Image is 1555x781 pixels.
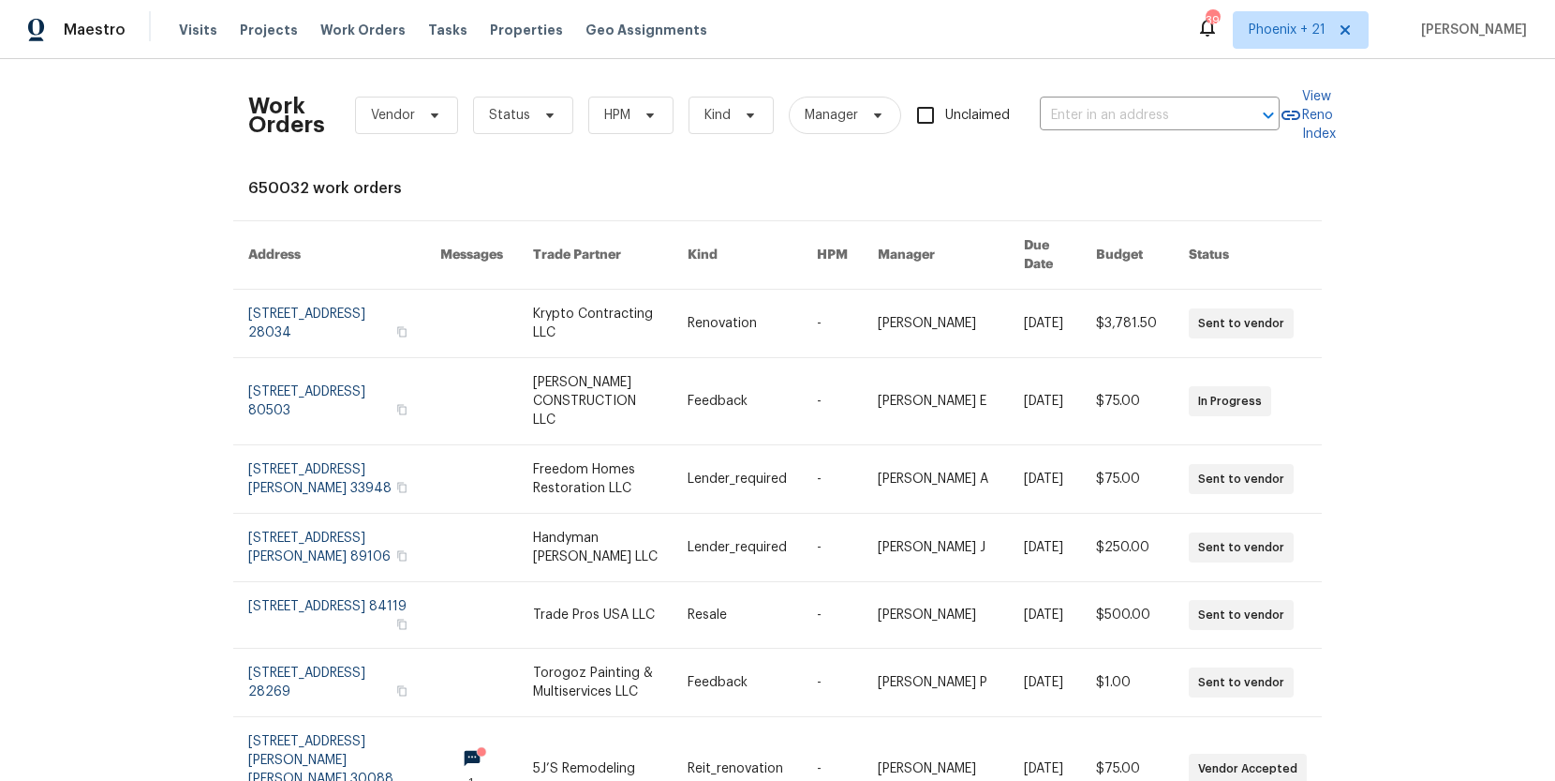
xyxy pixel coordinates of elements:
[673,221,802,290] th: Kind
[518,582,673,649] td: Trade Pros USA LLC
[518,445,673,514] td: Freedom Homes Restoration LLC
[673,582,802,649] td: Resale
[248,179,1307,198] div: 650032 work orders
[428,23,467,37] span: Tasks
[802,358,863,445] td: -
[489,106,530,125] span: Status
[1280,87,1336,143] a: View Reno Index
[673,514,802,582] td: Lender_required
[802,582,863,649] td: -
[1040,101,1227,130] input: Enter in an address
[1174,221,1322,290] th: Status
[802,649,863,717] td: -
[248,97,325,134] h2: Work Orders
[1206,11,1219,30] div: 391
[863,582,1009,649] td: [PERSON_NAME]
[802,290,863,358] td: -
[863,358,1009,445] td: [PERSON_NAME] E
[425,221,518,290] th: Messages
[179,21,217,39] span: Visits
[802,221,863,290] th: HPM
[1414,21,1527,39] span: [PERSON_NAME]
[233,221,425,290] th: Address
[1009,221,1081,290] th: Due Date
[371,106,415,125] span: Vendor
[393,616,410,633] button: Copy Address
[240,21,298,39] span: Projects
[320,21,406,39] span: Work Orders
[393,683,410,699] button: Copy Address
[585,21,707,39] span: Geo Assignments
[64,21,126,39] span: Maestro
[863,649,1009,717] td: [PERSON_NAME] P
[393,401,410,418] button: Copy Address
[673,445,802,514] td: Lender_required
[673,358,802,445] td: Feedback
[518,649,673,717] td: Torogoz Painting & Multiservices LLC
[490,21,563,39] span: Properties
[863,514,1009,582] td: [PERSON_NAME] J
[1249,21,1325,39] span: Phoenix + 21
[1081,221,1174,290] th: Budget
[518,290,673,358] td: Krypto Contracting LLC
[704,106,731,125] span: Kind
[863,445,1009,514] td: [PERSON_NAME] A
[945,106,1010,126] span: Unclaimed
[518,514,673,582] td: Handyman [PERSON_NAME] LLC
[673,290,802,358] td: Renovation
[393,548,410,564] button: Copy Address
[518,221,673,290] th: Trade Partner
[393,479,410,496] button: Copy Address
[863,221,1009,290] th: Manager
[518,358,673,445] td: [PERSON_NAME] CONSTRUCTION LLC
[1255,102,1281,128] button: Open
[673,649,802,717] td: Feedback
[393,323,410,340] button: Copy Address
[802,445,863,514] td: -
[604,106,630,125] span: HPM
[805,106,858,125] span: Manager
[863,290,1009,358] td: [PERSON_NAME]
[802,514,863,582] td: -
